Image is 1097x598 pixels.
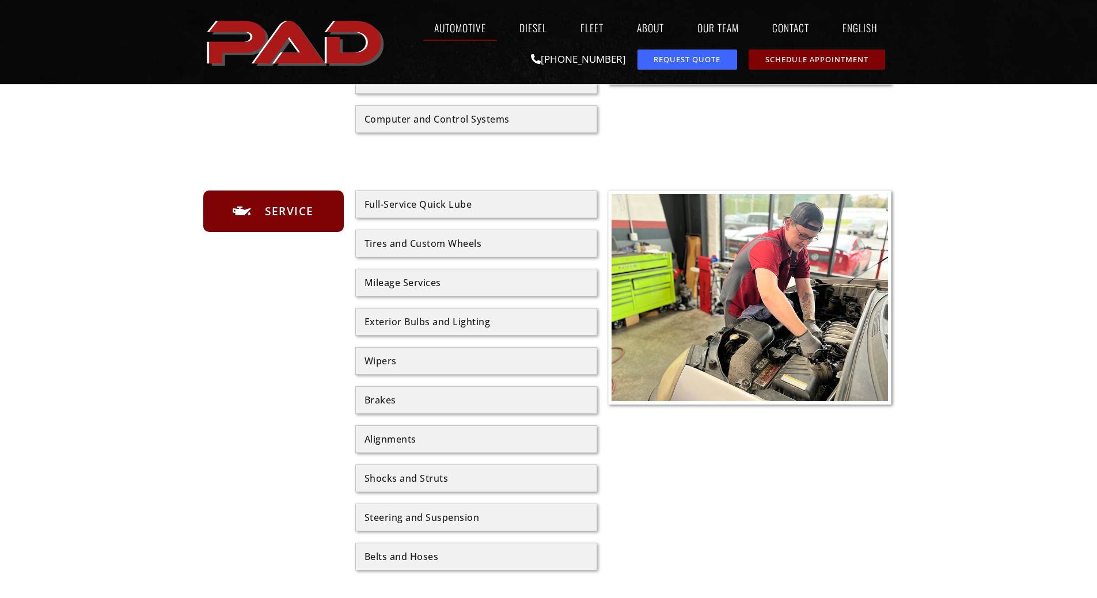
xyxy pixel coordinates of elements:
[365,474,588,483] div: Shocks and Struts
[365,278,588,287] div: Mileage Services
[423,14,497,41] a: Automotive
[637,49,737,70] a: request a service or repair quote
[390,14,894,41] nav: Menu
[365,239,588,248] div: Tires and Custom Wheels
[765,56,868,63] span: Schedule Appointment
[612,194,889,402] img: A mechanic wearing gloves and a cap works on the engine of a car inside an auto repair shop.
[686,14,750,41] a: Our Team
[365,317,588,326] div: Exterior Bulbs and Lighting
[365,395,588,405] div: Brakes
[365,435,588,444] div: Alignments
[262,202,314,220] span: Service
[749,49,885,70] a: schedule repair or service appointment
[626,14,675,41] a: About
[365,200,588,209] div: Full-Service Quick Lube
[832,14,894,41] a: English
[365,552,588,561] div: Belts and Hoses
[203,11,390,73] img: The image shows the word "PAD" in bold, red, uppercase letters with a slight shadow effect.
[365,513,588,522] div: Steering and Suspension
[365,356,588,365] div: Wipers
[761,14,820,41] a: Contact
[365,115,588,124] div: Computer and Control Systems
[570,14,614,41] a: Fleet
[654,56,720,63] span: Request Quote
[203,11,390,73] a: pro automotive and diesel home page
[531,52,626,66] a: [PHONE_NUMBER]
[508,14,558,41] a: Diesel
